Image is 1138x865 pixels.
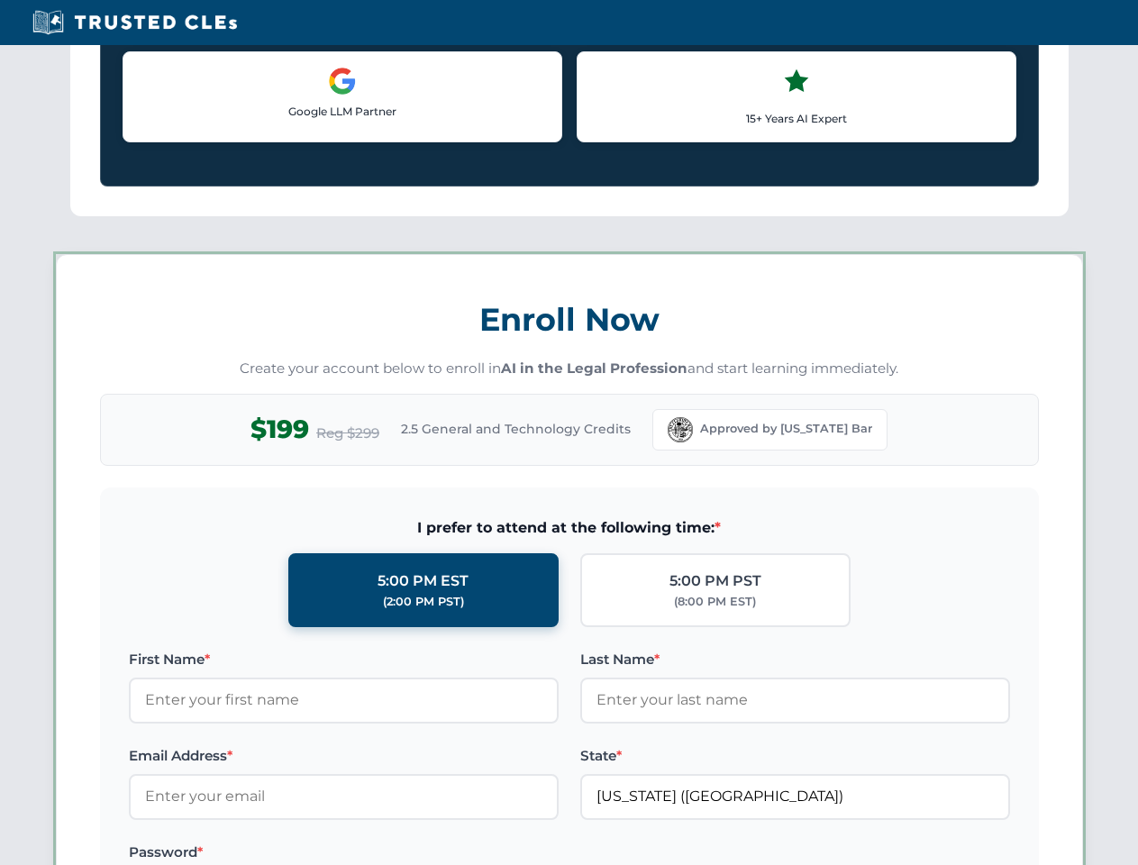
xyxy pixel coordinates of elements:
p: Create your account below to enroll in and start learning immediately. [100,359,1039,379]
label: Email Address [129,745,559,767]
div: (8:00 PM EST) [674,593,756,611]
div: 5:00 PM PST [669,569,761,593]
img: Florida Bar [668,417,693,442]
span: Approved by [US_STATE] Bar [700,420,872,438]
label: Last Name [580,649,1010,670]
strong: AI in the Legal Profession [501,360,687,377]
p: Google LLM Partner [138,103,547,120]
div: 5:00 PM EST [378,569,469,593]
input: Enter your email [129,774,559,819]
input: Enter your last name [580,678,1010,723]
img: Google [328,67,357,96]
img: Trusted CLEs [27,9,242,36]
label: Password [129,842,559,863]
span: Reg $299 [316,423,379,444]
span: $199 [250,409,309,450]
p: 15+ Years AI Expert [592,110,1001,127]
div: (2:00 PM PST) [383,593,464,611]
label: State [580,745,1010,767]
span: I prefer to attend at the following time: [129,516,1010,540]
h3: Enroll Now [100,291,1039,348]
input: Enter your first name [129,678,559,723]
label: First Name [129,649,559,670]
input: Florida (FL) [580,774,1010,819]
span: 2.5 General and Technology Credits [401,419,631,439]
